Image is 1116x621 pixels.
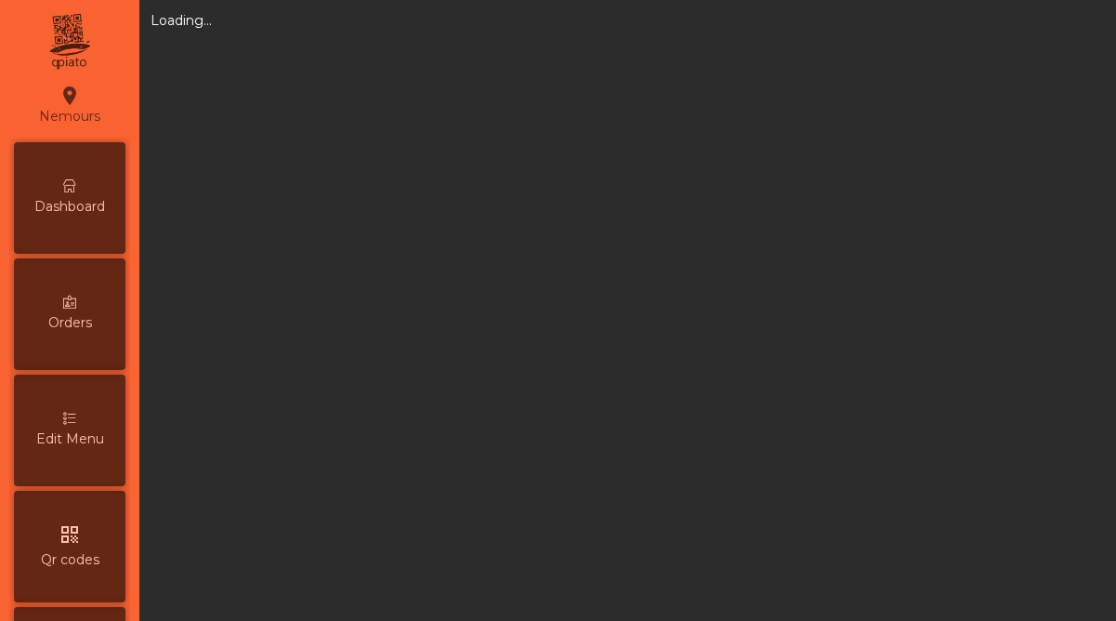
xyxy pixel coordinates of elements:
[59,85,81,107] i: location_on
[36,429,104,449] span: Edit Menu
[48,313,92,333] span: Orders
[151,12,212,29] app-statistics: Loading...
[39,82,100,128] div: Nemours
[41,550,99,570] span: Qr codes
[34,197,105,217] span: Dashboard
[46,9,92,74] img: qpiato
[59,523,81,546] i: qr_code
